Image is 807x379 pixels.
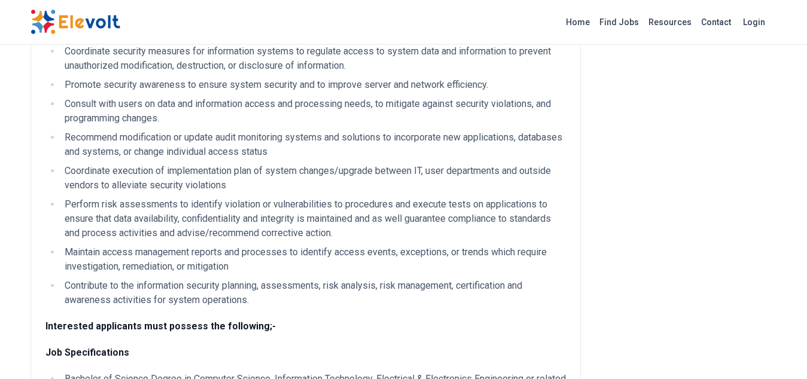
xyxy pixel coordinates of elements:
a: Find Jobs [595,13,644,32]
strong: Interested applicants must possess the following;- [45,320,276,332]
li: Coordinate execution of implementation plan of system changes/upgrade between IT, user department... [61,164,566,192]
a: Login [736,10,772,34]
img: Elevolt [31,10,120,35]
a: Contact [696,13,736,32]
a: Resources [644,13,696,32]
li: Perform risk assessments to identify violation or vulnerabilities to procedures and execute tests... [61,197,566,240]
li: Consult with users on data and information access and processing needs, to mitigate against secur... [61,97,566,126]
li: Contribute to the information security planning, assessments, risk analysis, risk management, cer... [61,279,566,307]
li: Recommend modification or update audit monitoring systems and solutions to incorporate new applic... [61,130,566,159]
a: Home [561,13,595,32]
li: Maintain access management reports and processes to identify access events, exceptions, or trends... [61,245,566,274]
li: Promote security awareness to ensure system security and to improve server and network efficiency. [61,78,566,92]
strong: Job Specifications [45,347,129,358]
li: Coordinate security measures for information systems to regulate access to system data and inform... [61,44,566,73]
